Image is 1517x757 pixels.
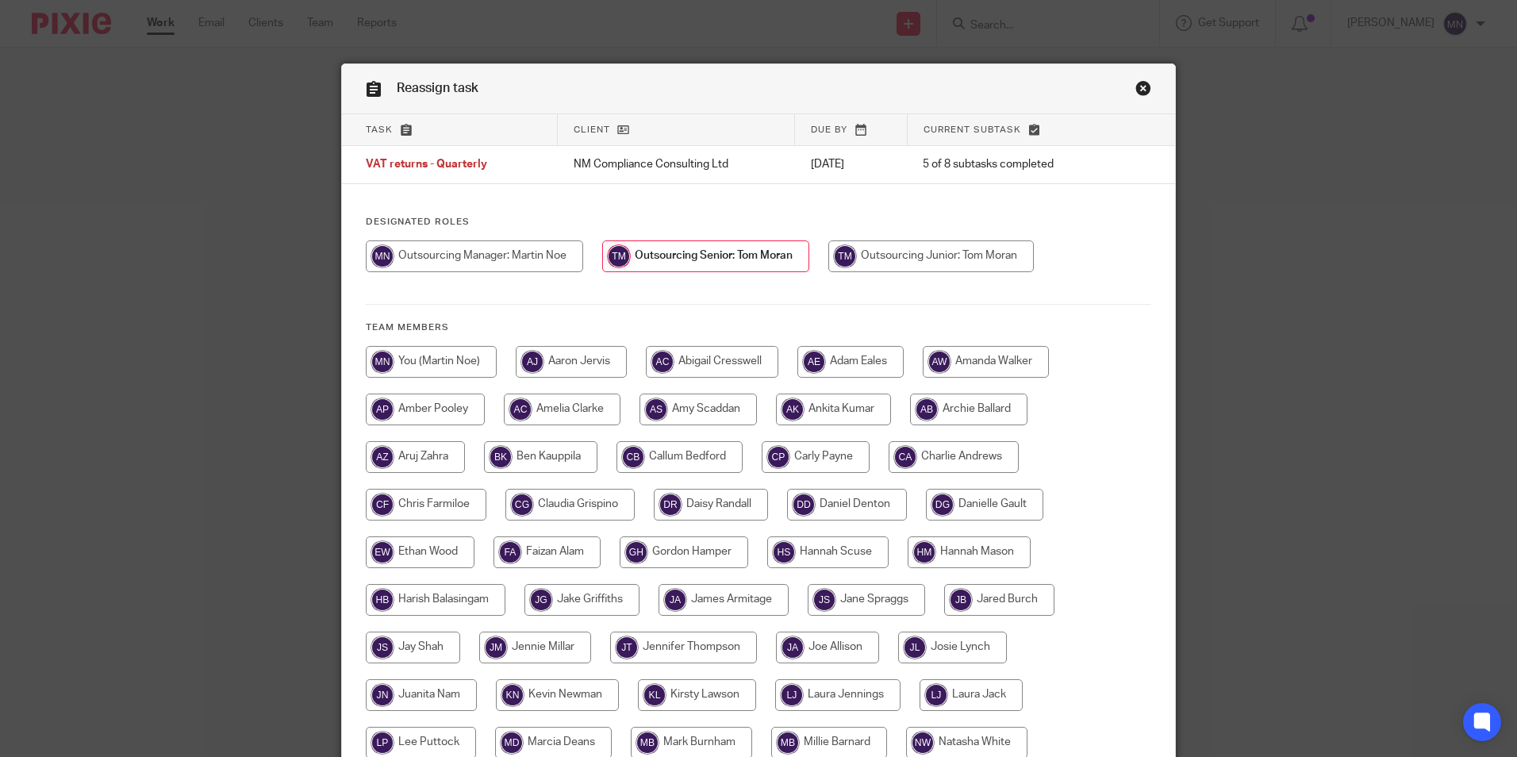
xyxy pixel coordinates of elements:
[397,82,478,94] span: Reassign task
[811,156,891,172] p: [DATE]
[811,125,847,134] span: Due by
[574,156,779,172] p: NM Compliance Consulting Ltd
[366,321,1151,334] h4: Team members
[366,159,487,171] span: VAT returns - Quarterly
[907,146,1114,184] td: 5 of 8 subtasks completed
[574,125,610,134] span: Client
[366,216,1151,229] h4: Designated Roles
[366,125,393,134] span: Task
[1135,80,1151,102] a: Close this dialog window
[924,125,1021,134] span: Current subtask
